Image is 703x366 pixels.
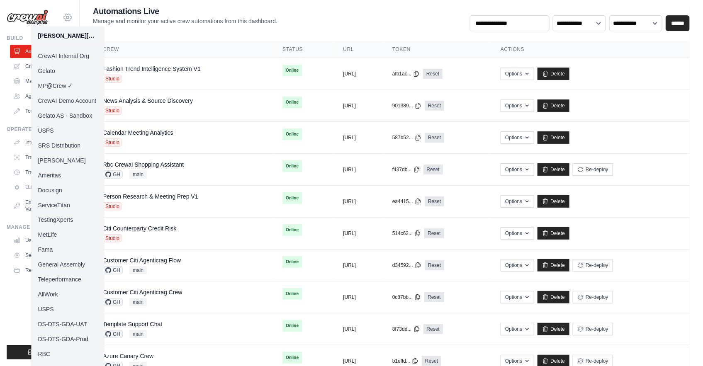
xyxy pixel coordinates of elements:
button: Resources [10,264,73,277]
a: Reset [424,292,444,302]
span: Online [282,192,302,204]
a: Usage [10,234,73,247]
button: Re-deploy [573,259,613,271]
a: Marketplace [10,75,73,88]
a: Reset [423,165,443,175]
span: Studio [103,202,122,211]
a: RBC [31,347,104,362]
span: main [129,170,147,179]
a: CrewAI Internal Org [31,48,104,63]
a: Calendar Meeting Analytics [103,129,173,136]
a: Delete [538,259,569,271]
a: MetLife [31,228,104,242]
a: AllWork [31,287,104,302]
a: Gelato AS - Sandbox [31,108,104,123]
a: USPS [31,302,104,317]
a: Delete [538,68,569,80]
button: 901389... [392,102,421,109]
button: d34592... [392,262,421,269]
span: Studio [103,234,122,242]
a: Delete [538,163,569,176]
button: Re-deploy [573,291,613,303]
div: [PERSON_NAME][EMAIL_ADDRESS][DOMAIN_NAME] [38,32,97,40]
th: Actions [491,41,690,58]
a: Ameritas [31,168,104,183]
button: afb1ac... [392,70,420,77]
a: Agents [10,90,73,103]
a: Tool Registry [10,104,73,118]
a: Reset [423,324,443,334]
button: f437db... [392,166,420,173]
a: Reset [425,101,444,111]
button: Options [501,323,534,335]
button: Options [501,68,534,80]
a: Environment Variables [10,196,73,216]
span: GH [103,266,123,274]
a: Customer Citi Agenticrag Flow [103,257,181,264]
span: Studio [103,107,122,115]
a: MP@Crew ✓ [31,78,104,93]
span: Online [282,352,302,364]
span: Online [282,65,302,76]
a: Traces [10,151,73,164]
a: General Assembly [31,257,104,272]
img: Logo [7,10,48,25]
button: 0c87bb... [392,294,421,301]
a: Delete [538,99,569,112]
a: Fashion Trend Intelligence System V1 [103,65,201,72]
a: Reset [425,260,444,270]
span: Resources [25,267,49,274]
div: Operate [7,126,73,133]
a: Teleperformance [31,272,104,287]
a: DS-DTS-GDA-UAT [31,317,104,332]
button: Options [501,195,534,208]
span: Studio [103,75,122,83]
div: Manage [7,224,73,230]
a: Fama [31,242,104,257]
a: Reset [422,356,441,366]
a: SRS Distribution [31,138,104,153]
a: USPS [31,123,104,138]
a: Docusign [31,183,104,198]
a: Reset [424,228,444,238]
a: Delete [538,227,569,240]
a: ServiceTitan [31,198,104,213]
th: Status [272,41,333,58]
a: [PERSON_NAME] [31,153,104,168]
a: LLM Connections [10,181,73,194]
a: Template Support Chat [103,321,162,327]
button: Re-deploy [573,163,613,176]
a: Rbc Crewai Shopping Assistant [103,161,184,168]
a: Reset [425,133,444,143]
button: Options [501,291,534,303]
th: Crew [93,41,272,58]
span: Online [282,256,302,268]
span: Online [282,224,302,236]
span: Online [282,288,302,300]
p: Manage and monitor your active crew automations from this dashboard. [93,17,277,25]
button: 8f73dd... [392,326,420,332]
span: Studio [103,138,122,147]
button: 514c62... [392,230,421,237]
a: TestingXperts [31,213,104,228]
button: Options [501,259,534,271]
div: Build [7,35,73,41]
button: ea4415... [392,198,421,205]
th: URL [333,41,382,58]
a: Delete [538,195,569,208]
span: GH [103,170,123,179]
span: GH [103,298,123,306]
a: Reset [423,69,443,79]
button: Options [501,131,534,144]
a: Reset [425,196,444,206]
a: DS-DTS-GDA-Prod [31,332,104,347]
a: Automations [10,45,73,58]
a: Citi Counterparty Credit Risk [103,225,176,232]
span: Online [282,128,302,140]
button: Options [501,99,534,112]
a: Gelato [31,63,104,78]
a: Person Research & Meeting Prep V1 [103,193,198,200]
a: Trace Events [10,166,73,179]
span: Online [282,320,302,332]
a: CrewAI Demo Account [31,93,104,108]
